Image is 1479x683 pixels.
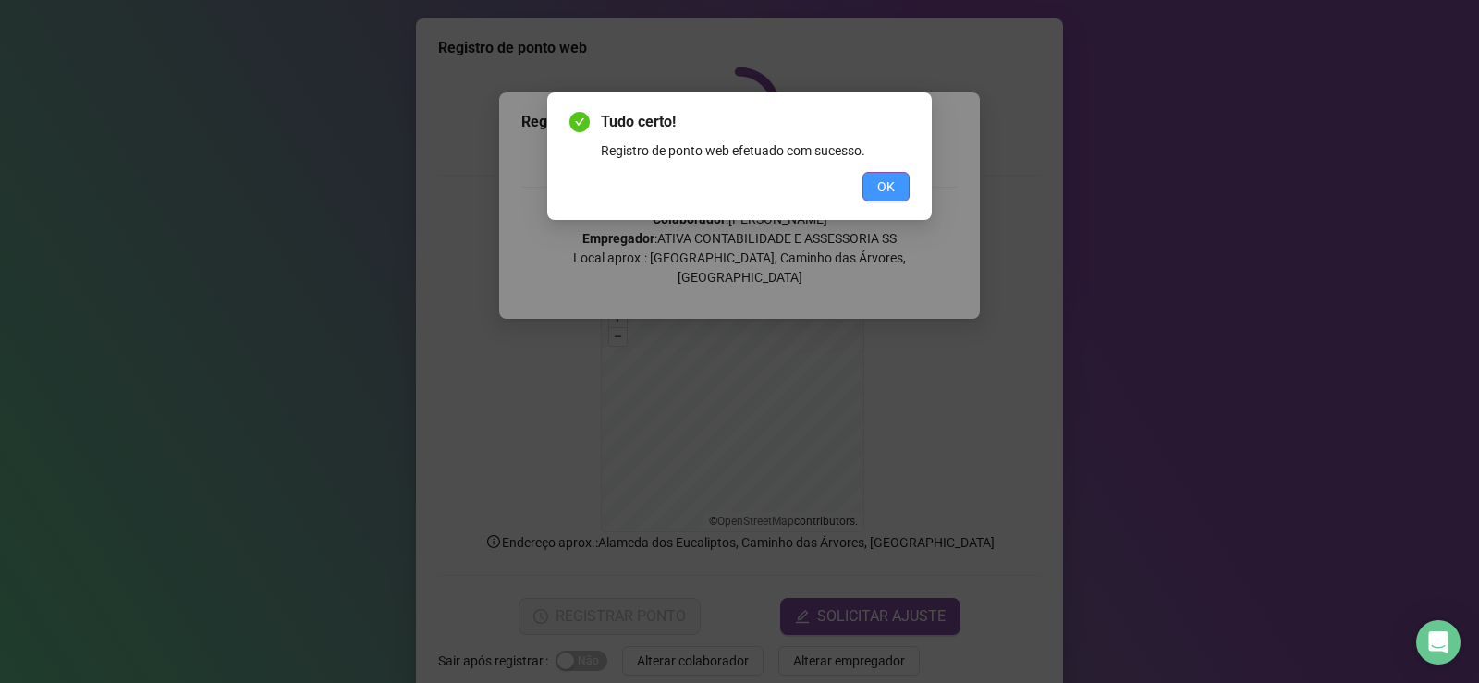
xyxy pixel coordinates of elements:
[601,111,910,133] span: Tudo certo!
[569,112,590,132] span: check-circle
[601,140,910,161] div: Registro de ponto web efetuado com sucesso.
[862,172,910,201] button: OK
[877,177,895,197] span: OK
[1416,620,1461,665] div: Open Intercom Messenger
